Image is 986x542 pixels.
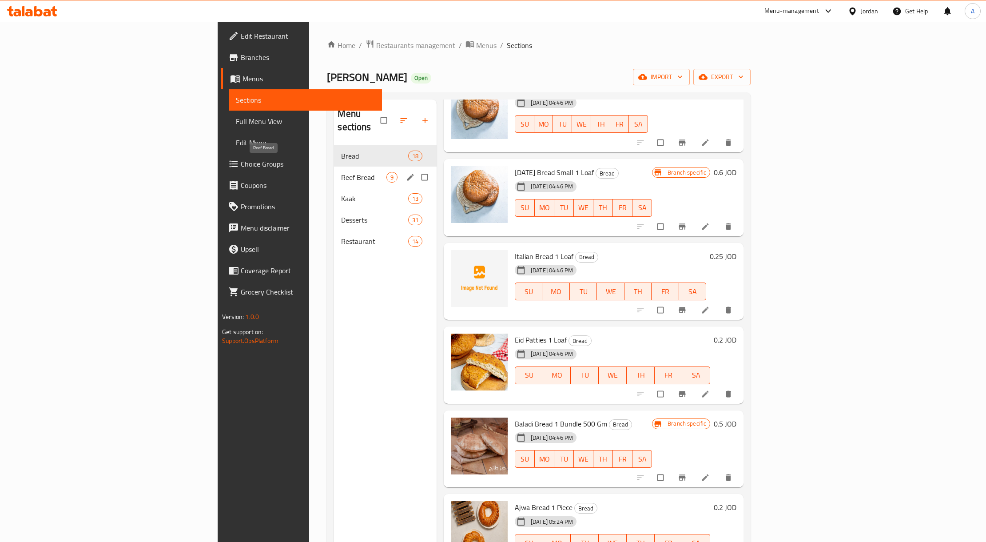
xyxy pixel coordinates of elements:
button: MO [542,283,570,300]
span: TU [573,285,594,298]
button: Branch-specific-item [672,300,694,320]
span: Select to update [652,134,671,151]
button: SU [515,115,534,133]
a: Upsell [221,239,382,260]
span: Sections [236,95,375,105]
span: SU [519,118,531,131]
span: Get support on: [222,326,263,338]
button: TU [554,450,574,468]
button: TU [553,115,572,133]
span: MO [538,201,551,214]
span: WE [577,453,590,466]
span: A [971,6,974,16]
span: Select to update [652,218,671,235]
span: Branch specific [664,168,710,177]
a: Edit menu item [701,138,712,147]
span: Menus [476,40,497,51]
li: / [500,40,503,51]
span: SA [686,369,707,382]
div: items [408,236,422,247]
div: Desserts [341,215,408,225]
h6: 0.25 JOD [710,250,736,263]
span: [DATE] 05:24 PM [527,518,576,526]
button: TU [570,283,597,300]
span: WE [577,201,590,214]
span: Choice Groups [241,159,375,169]
a: Choice Groups [221,153,382,175]
img: Baladi Bread 1 Bundle 500 Gm [451,418,508,474]
button: MO [534,115,553,133]
a: Restaurants management [366,40,455,51]
div: Kaak13 [334,188,436,209]
span: import [640,72,683,83]
div: Jordan [861,6,878,16]
span: TH [597,201,609,214]
a: Edit menu item [701,390,712,399]
button: import [633,69,690,85]
span: SU [519,453,531,466]
a: Coverage Report [221,260,382,281]
span: Bread [569,336,591,346]
span: WE [602,369,623,382]
span: MO [546,285,566,298]
button: Branch-specific-item [672,217,694,236]
h6: 0.6 JOD [714,166,736,179]
button: TH [593,199,613,217]
button: WE [574,450,593,468]
a: Branches [221,47,382,68]
span: Bread [596,168,618,179]
h6: 0.2 JOD [714,334,736,346]
span: WE [576,118,588,131]
span: TU [557,118,569,131]
a: Edit menu item [701,306,712,315]
button: WE [574,199,593,217]
span: MO [538,453,551,466]
h6: 0.2 JOD [714,501,736,514]
span: Restaurant [341,236,408,247]
div: items [408,151,422,161]
span: TH [630,369,651,382]
span: [DATE] 04:46 PM [527,350,576,358]
span: WE [600,285,621,298]
span: Eid Patties 1 Loaf [515,333,567,347]
button: Add section [415,111,437,130]
span: Grocery Checklist [241,287,375,297]
a: Support.OpsPlatform [222,335,278,347]
div: items [386,172,398,183]
span: Branches [241,52,375,63]
img: Eid Patties 1 Loaf [451,334,508,391]
span: Full Menu View [236,116,375,127]
button: TH [627,367,655,384]
button: FR [652,283,679,300]
span: SA [632,118,644,131]
span: Ajwa Bread 1 Piece [515,501,573,514]
span: Bread [576,252,598,262]
button: TH [593,450,613,468]
span: MO [538,118,550,131]
span: Kaak [341,193,408,204]
a: Edit Menu [229,132,382,153]
span: TH [595,118,607,131]
button: TU [554,199,574,217]
span: Select to update [652,386,671,403]
button: WE [597,283,624,300]
span: 14 [409,237,422,246]
button: SU [515,450,535,468]
span: [DATE] 04:46 PM [527,182,576,191]
span: Restaurants management [376,40,455,51]
span: Open [411,74,431,82]
span: Reef Bread [341,172,386,183]
span: 31 [409,216,422,224]
span: 13 [409,195,422,203]
span: Select all sections [375,112,394,129]
span: SU [519,201,531,214]
span: 18 [409,152,422,160]
span: Menu disclaimer [241,223,375,233]
button: Branch-specific-item [672,468,694,487]
button: SA [629,115,648,133]
span: Upsell [241,244,375,255]
button: export [693,69,751,85]
span: Bread [341,151,408,161]
span: SU [519,369,540,382]
span: Edit Menu [236,137,375,148]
